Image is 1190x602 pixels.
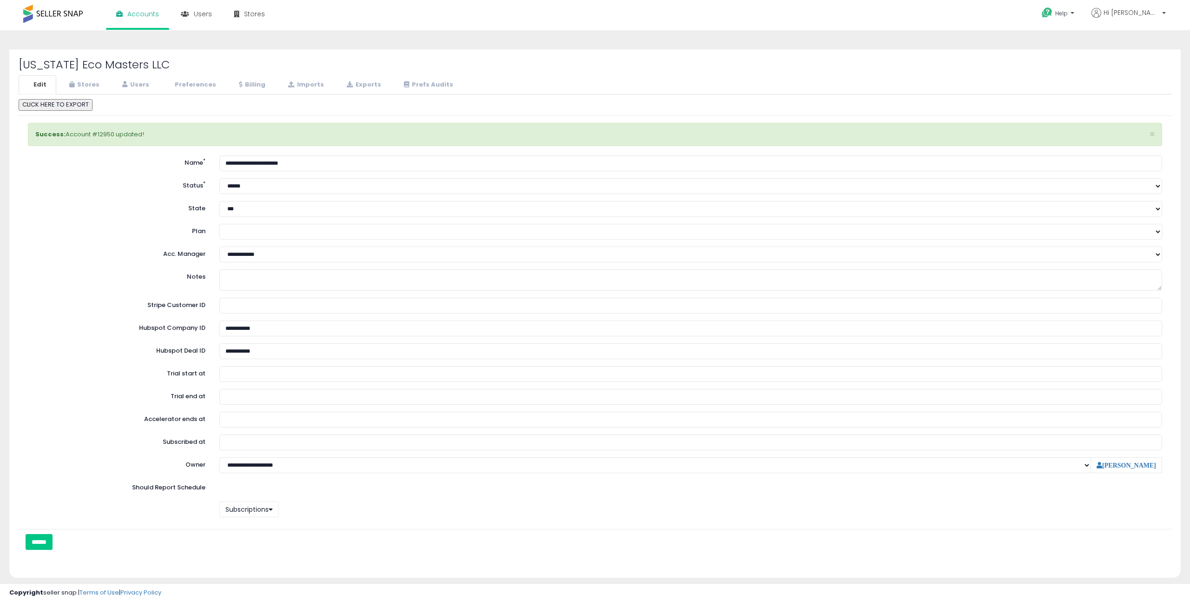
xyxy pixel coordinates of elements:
[9,588,43,597] strong: Copyright
[132,483,205,492] label: Should Report Schedule
[9,589,161,597] div: seller snap | |
[110,75,159,94] a: Users
[335,75,391,94] a: Exports
[35,130,66,139] strong: Success:
[21,412,212,424] label: Accelerator ends at
[28,123,1162,147] div: Account #12950 updated!
[21,366,212,378] label: Trial start at
[392,75,463,94] a: Prefs Audits
[276,75,334,94] a: Imports
[19,59,1171,71] h2: [US_STATE] Eco Masters LLC
[57,75,109,94] a: Stores
[127,9,159,19] span: Accounts
[21,435,212,447] label: Subscribed at
[21,389,212,401] label: Trial end at
[21,178,212,190] label: Status
[227,75,275,94] a: Billing
[160,75,226,94] a: Preferences
[21,247,212,259] label: Acc. Manager
[21,155,212,167] label: Name
[185,461,205,469] label: Owner
[21,224,212,236] label: Plan
[1091,8,1166,29] a: Hi [PERSON_NAME]
[219,502,279,517] button: Subscriptions
[120,588,161,597] a: Privacy Policy
[21,298,212,310] label: Stripe Customer ID
[1055,9,1068,17] span: Help
[1097,462,1156,468] a: [PERSON_NAME]
[21,343,212,355] label: Hubspot Deal ID
[21,201,212,213] label: State
[1104,8,1159,17] span: Hi [PERSON_NAME]
[1149,129,1155,139] button: ×
[19,75,56,94] a: Edit
[21,321,212,333] label: Hubspot Company ID
[21,269,212,281] label: Notes
[1041,7,1053,19] i: Get Help
[194,9,212,19] span: Users
[19,99,93,111] button: CLICK HERE TO EXPORT
[79,588,119,597] a: Terms of Use
[244,9,265,19] span: Stores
